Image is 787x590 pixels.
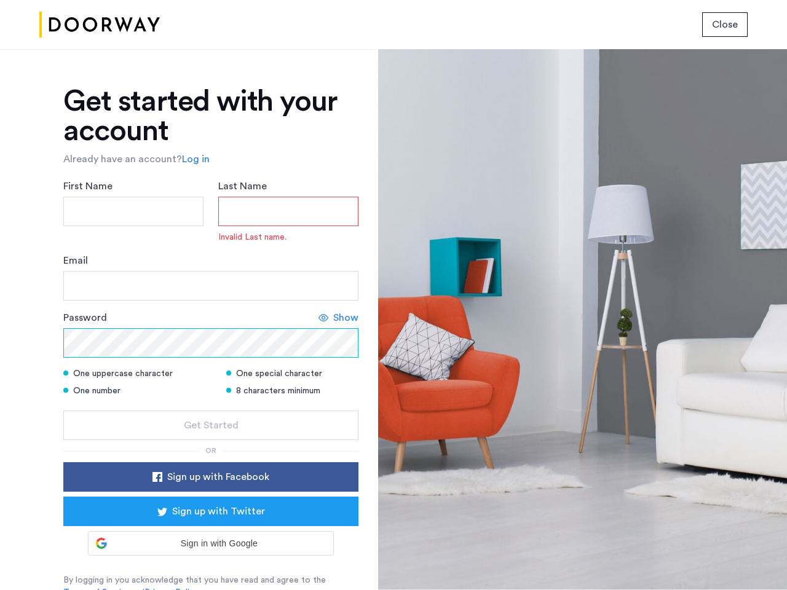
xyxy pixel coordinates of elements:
[63,497,358,526] button: button
[172,504,265,519] span: Sign up with Twitter
[63,462,358,492] button: button
[112,537,326,550] span: Sign in with Google
[226,368,358,380] div: One special character
[63,253,88,268] label: Email
[333,310,358,325] span: Show
[63,310,107,325] label: Password
[88,531,334,556] div: Sign in with Google
[63,87,358,146] h1: Get started with your account
[63,385,211,397] div: One number
[218,179,267,194] label: Last Name
[712,17,738,32] span: Close
[39,2,160,48] img: logo
[226,385,358,397] div: 8 characters minimum
[218,231,287,243] div: Invalid Last name.
[184,418,239,433] span: Get Started
[167,470,269,484] span: Sign up with Facebook
[63,411,358,440] button: button
[702,12,748,37] button: button
[205,447,216,454] span: or
[63,368,211,380] div: One uppercase character
[63,179,113,194] label: First Name
[63,154,182,164] span: Already have an account?
[182,152,210,167] a: Log in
